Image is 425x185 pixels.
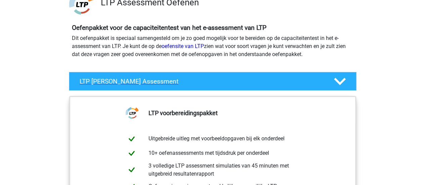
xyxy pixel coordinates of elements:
[162,43,204,49] a: oefensite van LTP
[80,78,323,85] h4: LTP [PERSON_NAME] Assessment
[72,34,353,58] p: Dit oefenpakket is speciaal samengesteld om je zo goed mogelijk voor te bereiden op de capaciteit...
[66,72,359,91] a: LTP [PERSON_NAME] Assessment
[72,24,266,32] b: Oefenpakket voor de capaciteitentest van het e-assessment van LTP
